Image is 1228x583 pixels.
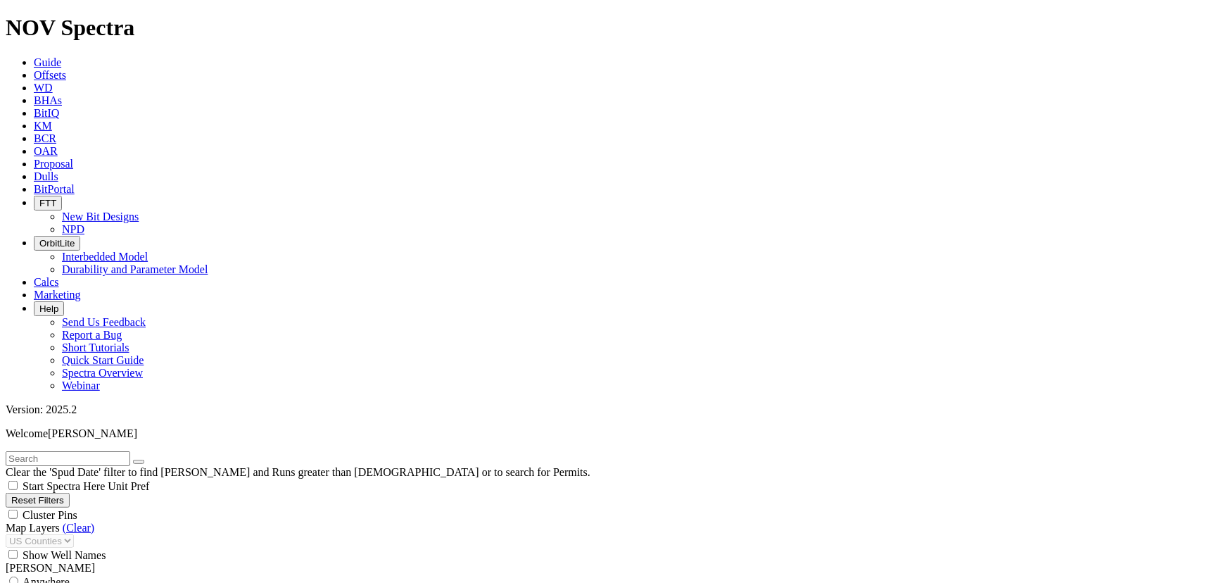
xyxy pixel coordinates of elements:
[6,493,70,508] button: Reset Filters
[34,82,53,94] a: WD
[23,549,106,561] span: Show Well Names
[39,238,75,249] span: OrbitLite
[62,341,129,353] a: Short Tutorials
[8,481,18,490] input: Start Spectra Here
[34,276,59,288] a: Calcs
[34,183,75,195] a: BitPortal
[34,132,56,144] a: BCR
[23,480,105,492] span: Start Spectra Here
[62,380,100,391] a: Webinar
[34,94,62,106] a: BHAs
[6,15,1222,41] h1: NOV Spectra
[34,301,64,316] button: Help
[62,211,139,222] a: New Bit Designs
[34,158,73,170] a: Proposal
[34,196,62,211] button: FTT
[34,107,59,119] a: BitIQ
[39,303,58,314] span: Help
[62,263,208,275] a: Durability and Parameter Model
[48,427,137,439] span: [PERSON_NAME]
[6,466,590,478] span: Clear the 'Spud Date' filter to find [PERSON_NAME] and Runs greater than [DEMOGRAPHIC_DATA] or to...
[34,120,52,132] a: KM
[62,251,148,263] a: Interbedded Model
[6,403,1222,416] div: Version: 2025.2
[34,170,58,182] a: Dulls
[62,329,122,341] a: Report a Bug
[34,69,66,81] a: Offsets
[34,56,61,68] a: Guide
[34,145,58,157] a: OAR
[34,236,80,251] button: OrbitLite
[39,198,56,208] span: FTT
[6,522,60,534] span: Map Layers
[62,223,84,235] a: NPD
[23,509,77,521] span: Cluster Pins
[63,522,94,534] a: (Clear)
[108,480,149,492] span: Unit Pref
[62,367,143,379] a: Spectra Overview
[62,354,144,366] a: Quick Start Guide
[6,427,1222,440] p: Welcome
[62,316,146,328] a: Send Us Feedback
[34,289,81,301] a: Marketing
[6,562,1222,575] div: [PERSON_NAME]
[6,451,130,466] input: Search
